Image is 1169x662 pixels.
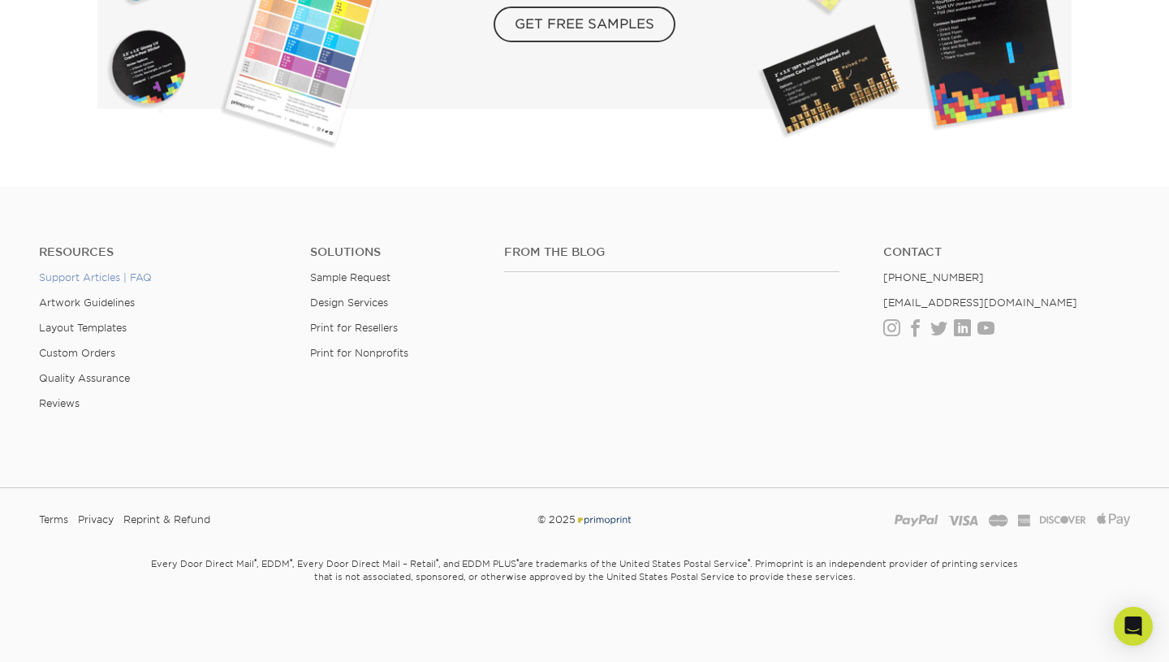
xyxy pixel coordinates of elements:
[78,508,114,532] a: Privacy
[39,245,286,259] h4: Resources
[399,508,770,532] div: © 2025
[504,245,840,259] h4: From the Blog
[748,557,750,565] sup: ®
[39,271,152,283] a: Support Articles | FAQ
[290,557,292,565] sup: ®
[39,347,115,359] a: Custom Orders
[39,296,135,309] a: Artwork Guidelines
[310,347,408,359] a: Print for Nonprofits
[310,322,398,334] a: Print for Resellers
[883,296,1077,309] a: [EMAIL_ADDRESS][DOMAIN_NAME]
[494,6,675,42] span: GET FREE SAMPLES
[310,296,388,309] a: Design Services
[576,513,632,526] img: Primoprint
[436,557,438,565] sup: ®
[39,508,68,532] a: Terms
[39,397,80,409] a: Reviews
[310,245,480,259] h4: Solutions
[516,557,519,565] sup: ®
[39,372,130,384] a: Quality Assurance
[883,271,984,283] a: [PHONE_NUMBER]
[310,271,390,283] a: Sample Request
[39,322,127,334] a: Layout Templates
[254,557,257,565] sup: ®
[123,508,210,532] a: Reprint & Refund
[883,245,1130,259] a: Contact
[110,552,1059,623] small: Every Door Direct Mail , EDDM , Every Door Direct Mail – Retail , and EDDM PLUS are trademarks of...
[1114,607,1153,646] div: Open Intercom Messenger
